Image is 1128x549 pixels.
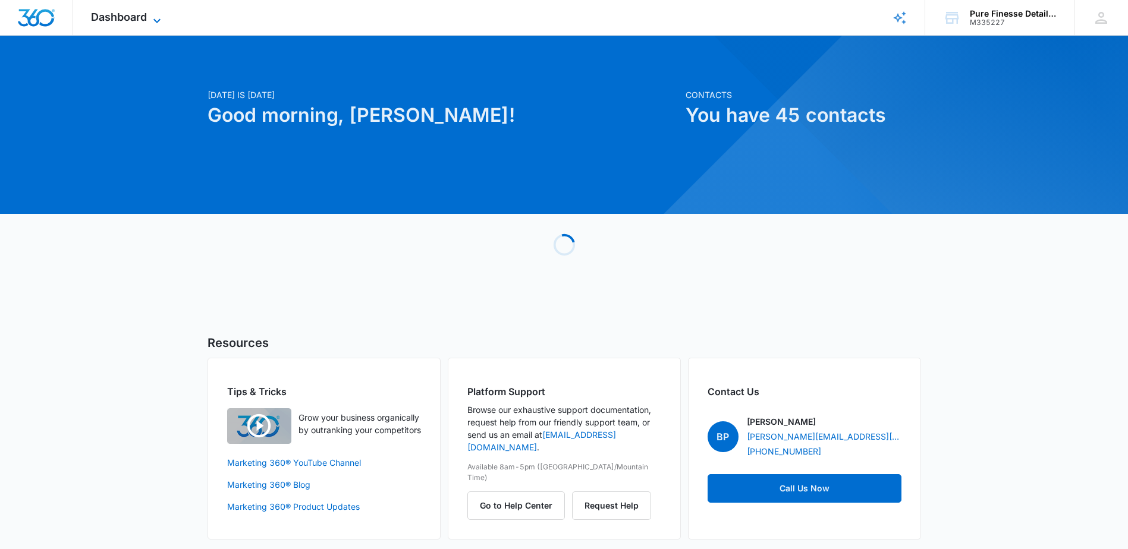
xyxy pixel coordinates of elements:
[208,101,678,130] h1: Good morning, [PERSON_NAME]!
[708,384,901,399] h2: Contact Us
[227,408,291,444] img: Quick Overview Video
[467,500,572,510] a: Go to Help Center
[708,421,739,452] span: BP
[970,9,1057,18] div: account name
[227,500,421,513] a: Marketing 360® Product Updates
[467,403,661,453] p: Browse our exhaustive support documentation, request help from our friendly support team, or send...
[572,500,651,510] a: Request Help
[970,18,1057,27] div: account id
[227,456,421,469] a: Marketing 360® YouTube Channel
[208,334,921,352] h5: Resources
[227,384,421,399] h2: Tips & Tricks
[747,445,821,457] a: [PHONE_NUMBER]
[299,411,421,436] p: Grow your business organically by outranking your competitors
[208,89,678,101] p: [DATE] is [DATE]
[467,384,661,399] h2: Platform Support
[708,474,901,503] a: Call Us Now
[747,430,901,443] a: [PERSON_NAME][EMAIL_ADDRESS][PERSON_NAME][DOMAIN_NAME]
[686,89,921,101] p: Contacts
[747,415,816,428] p: [PERSON_NAME]
[467,462,661,483] p: Available 8am-5pm ([GEOGRAPHIC_DATA]/Mountain Time)
[91,11,147,23] span: Dashboard
[227,478,421,491] a: Marketing 360® Blog
[572,491,651,520] button: Request Help
[467,491,565,520] button: Go to Help Center
[686,101,921,130] h1: You have 45 contacts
